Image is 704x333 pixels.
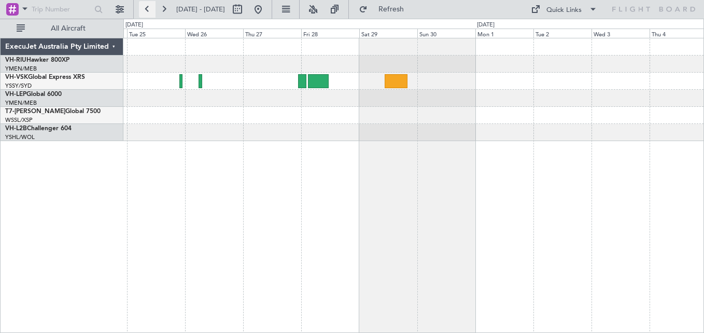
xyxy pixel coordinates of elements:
[127,29,185,38] div: Tue 25
[11,20,112,37] button: All Aircraft
[5,57,26,63] span: VH-RIU
[359,29,417,38] div: Sat 29
[5,99,37,107] a: YMEN/MEB
[5,108,65,115] span: T7-[PERSON_NAME]
[5,74,85,80] a: VH-VSKGlobal Express XRS
[176,5,225,14] span: [DATE] - [DATE]
[354,1,416,18] button: Refresh
[370,6,413,13] span: Refresh
[27,25,109,32] span: All Aircraft
[5,116,33,124] a: WSSL/XSP
[477,21,495,30] div: [DATE]
[592,29,650,38] div: Wed 3
[5,65,37,73] a: YMEN/MEB
[475,29,533,38] div: Mon 1
[243,29,301,38] div: Thu 27
[301,29,359,38] div: Fri 28
[5,91,62,98] a: VH-LEPGlobal 6000
[5,82,32,90] a: YSSY/SYD
[526,1,602,18] button: Quick Links
[5,126,27,132] span: VH-L2B
[5,133,35,141] a: YSHL/WOL
[32,2,91,17] input: Trip Number
[546,5,582,16] div: Quick Links
[185,29,243,38] div: Wed 26
[5,91,26,98] span: VH-LEP
[5,57,69,63] a: VH-RIUHawker 800XP
[125,21,143,30] div: [DATE]
[5,108,101,115] a: T7-[PERSON_NAME]Global 7500
[533,29,592,38] div: Tue 2
[5,74,28,80] span: VH-VSK
[5,126,72,132] a: VH-L2BChallenger 604
[417,29,475,38] div: Sun 30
